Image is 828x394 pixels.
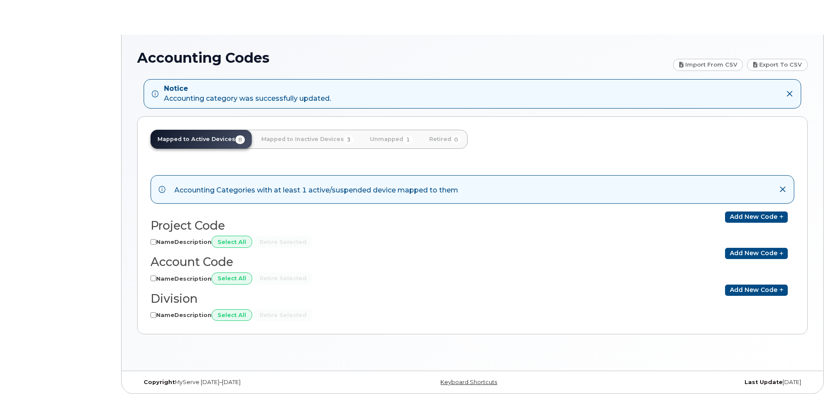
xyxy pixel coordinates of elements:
a: Mapped to Inactive Devices [254,130,360,149]
a: Add new code [725,248,788,259]
th: Description [174,272,212,285]
h2: Division [151,292,465,305]
th: Name [156,309,174,321]
input: Select All [212,272,252,285]
h1: Accounting Codes [137,50,669,65]
div: MyServe [DATE]–[DATE] [137,379,361,386]
div: Accounting category was successfully updated. [164,84,331,104]
a: Add new code [725,211,788,223]
strong: Notice [164,84,331,94]
span: 1 [403,135,413,144]
input: Select All [212,309,252,321]
a: Add new code [725,285,788,296]
span: 0 [451,135,461,144]
th: Name [156,272,174,285]
a: Keyboard Shortcuts [440,379,497,385]
th: Name [156,236,174,248]
th: Description [174,309,212,321]
strong: Copyright [144,379,175,385]
strong: Last Update [745,379,783,385]
a: Retired [422,130,468,149]
h2: Project Code [151,219,465,232]
div: [DATE] [584,379,808,386]
a: Unmapped [363,130,420,149]
a: Import from CSV [673,59,743,71]
input: Select All [212,236,252,248]
a: Export to CSV [747,59,808,71]
a: Mapped to Active Devices [151,130,252,149]
span: 8 [235,135,245,144]
th: Description [174,236,212,248]
div: Accounting Categories with at least 1 active/suspended device mapped to them [174,183,458,195]
h2: Account Code [151,256,465,269]
span: 3 [344,135,353,144]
